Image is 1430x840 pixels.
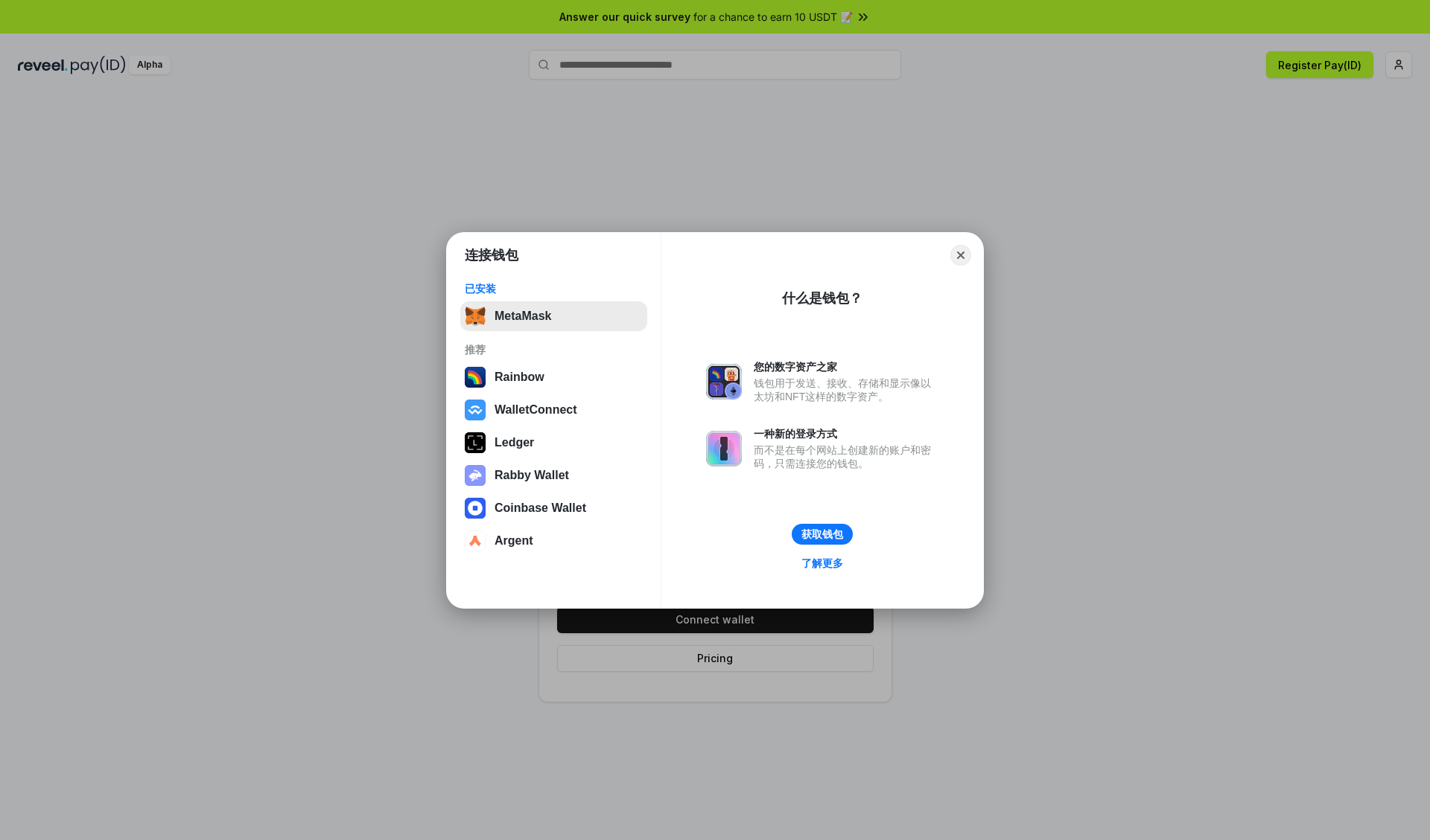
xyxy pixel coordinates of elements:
[950,245,971,266] button: Close
[460,461,647,490] button: Rabby Wallet
[754,427,938,440] div: 一种新的登录方式
[754,360,938,373] div: 您的数字资产之家
[495,534,533,548] div: Argent
[706,431,742,467] img: svg+xml,%3Csvg%20xmlns%3D%22http%3A%2F%2Fwww.w3.org%2F2000%2Fsvg%22%20fill%3D%22none%22%20viewBox...
[465,306,486,327] img: svg+xml,%3Csvg%20fill%3D%22none%22%20height%3D%2233%22%20viewBox%3D%220%200%2035%2033%22%20width%...
[460,301,647,331] button: MetaMask
[495,469,569,482] div: Rabby Wallet
[460,493,647,523] button: Coinbase Wallet
[465,343,643,356] div: 推荐
[754,443,938,470] div: 而不是在每个网站上创建新的账户和密码，只需连接您的钱包。
[465,400,486,420] img: svg+xml,%3Csvg%20width%3D%2228%22%20height%3D%2228%22%20viewBox%3D%220%200%2028%2028%22%20fill%3D...
[792,554,852,573] a: 了解更多
[792,524,853,545] button: 获取钱包
[460,362,647,392] button: Rainbow
[495,371,544,384] div: Rainbow
[801,528,843,541] div: 获取钱包
[460,428,647,458] button: Ledger
[706,364,742,400] img: svg+xml,%3Csvg%20xmlns%3D%22http%3A%2F%2Fwww.w3.org%2F2000%2Fsvg%22%20fill%3D%22none%22%20viewBox...
[495,310,551,323] div: MetaMask
[465,432,486,453] img: svg+xml,%3Csvg%20xmlns%3D%22http%3A%2F%2Fwww.w3.org%2F2000%2Fsvg%22%20width%3D%2228%22%20height%3...
[465,465,486,486] img: svg+xml,%3Csvg%20xmlns%3D%22http%3A%2F%2Fwww.w3.org%2F2000%2Fsvg%22%20fill%3D%22none%22%20viewBox...
[465,498,486,519] img: svg+xml,%3Csvg%20width%3D%2228%22%20height%3D%2228%22%20viewBox%3D%220%200%2028%2028%22%20fill%3D...
[782,289,862,307] div: 什么是钱包？
[801,557,843,570] div: 了解更多
[465,246,518,264] h1: 连接钱包
[460,395,647,425] button: WalletConnect
[495,436,534,449] div: Ledger
[465,530,486,551] img: svg+xml,%3Csvg%20width%3D%2228%22%20height%3D%2228%22%20viewBox%3D%220%200%2028%2028%22%20fill%3D...
[495,501,586,515] div: Coinbase Wallet
[465,282,643,295] div: 已安装
[754,376,938,403] div: 钱包用于发送、接收、存储和显示像以太坊和NFT这样的数字资产。
[460,526,647,556] button: Argent
[495,403,577,417] div: WalletConnect
[465,367,486,388] img: svg+xml,%3Csvg%20width%3D%22120%22%20height%3D%22120%22%20viewBox%3D%220%200%20120%20120%22%20fil...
